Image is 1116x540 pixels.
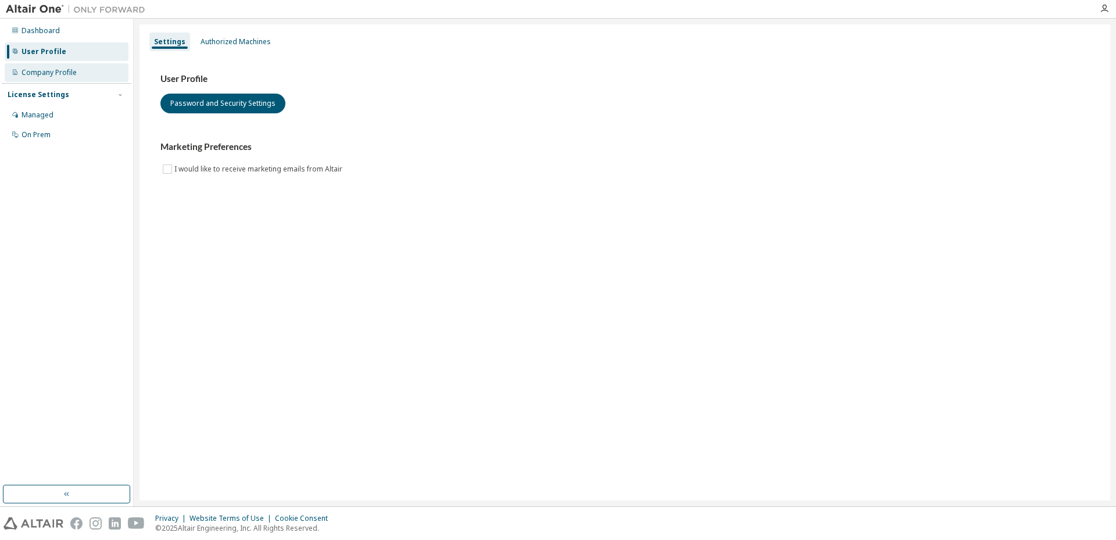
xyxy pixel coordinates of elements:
div: Authorized Machines [201,37,271,47]
div: License Settings [8,90,69,99]
div: Dashboard [22,26,60,35]
div: On Prem [22,130,51,140]
img: youtube.svg [128,517,145,530]
label: I would like to receive marketing emails from Altair [174,162,345,176]
div: Company Profile [22,68,77,77]
img: Altair One [6,3,151,15]
p: © 2025 Altair Engineering, Inc. All Rights Reserved. [155,523,335,533]
div: Managed [22,110,53,120]
div: Website Terms of Use [189,514,275,523]
div: User Profile [22,47,66,56]
h3: Marketing Preferences [160,141,1089,153]
div: Settings [154,37,185,47]
img: instagram.svg [90,517,102,530]
img: linkedin.svg [109,517,121,530]
button: Password and Security Settings [160,94,285,113]
div: Privacy [155,514,189,523]
div: Cookie Consent [275,514,335,523]
img: altair_logo.svg [3,517,63,530]
h3: User Profile [160,73,1089,85]
img: facebook.svg [70,517,83,530]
